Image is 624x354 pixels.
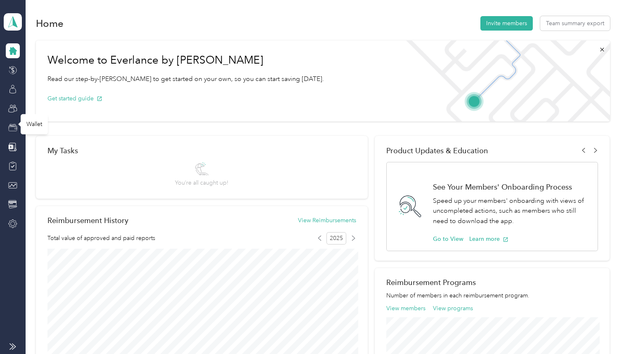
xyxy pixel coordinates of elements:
[433,196,589,226] p: Speed up your members' onboarding with views of uncompleted actions, such as members who still ne...
[47,74,324,84] p: Read our step-by-[PERSON_NAME] to get started on your own, so you can start saving [DATE].
[326,232,346,245] span: 2025
[433,304,473,313] button: View programs
[386,304,425,313] button: View members
[578,308,624,354] iframe: Everlance-gr Chat Button Frame
[47,146,356,155] div: My Tasks
[175,178,228,187] span: You’re all caught up!
[21,114,48,134] div: Wallet
[47,234,155,242] span: Total value of approved and paid reports
[47,54,324,67] h1: Welcome to Everlance by [PERSON_NAME]
[386,146,488,155] span: Product Updates & Education
[47,94,102,103] button: Get started guide
[386,291,598,300] p: Number of members in each reimbursement program.
[36,19,64,28] h1: Home
[480,16,533,31] button: Invite members
[433,183,589,191] h1: See Your Members' Onboarding Process
[433,235,463,243] button: Go to View
[47,216,128,225] h2: Reimbursement History
[298,216,356,225] button: View Reimbursements
[398,40,610,121] img: Welcome to everlance
[469,235,508,243] button: Learn more
[540,16,610,31] button: Team summary export
[386,278,598,287] h2: Reimbursement Programs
